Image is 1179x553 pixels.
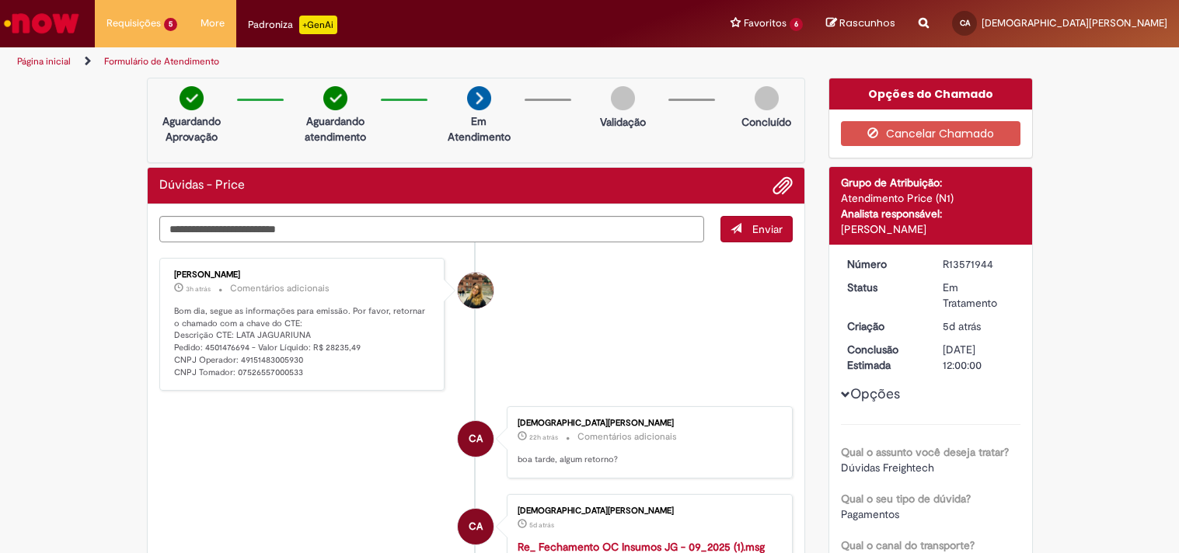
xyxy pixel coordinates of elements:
div: [PERSON_NAME] [841,221,1020,237]
div: Atendimento Price (N1) [841,190,1020,206]
div: Em Tratamento [943,280,1015,311]
img: ServiceNow [2,8,82,39]
time: 30/09/2025 14:50:20 [529,433,558,442]
small: Comentários adicionais [230,282,330,295]
span: 5 [164,18,177,31]
p: Validação [600,114,646,130]
button: Adicionar anexos [773,176,793,196]
div: [PERSON_NAME] [174,270,433,280]
span: Rascunhos [839,16,895,30]
div: Opções do Chamado [829,78,1032,110]
h2: Dúvidas - Price Histórico de tíquete [159,179,245,193]
a: Formulário de Atendimento [104,55,219,68]
div: Analista responsável: [841,206,1020,221]
span: Pagamentos [841,507,899,521]
p: boa tarde, algum retorno? [518,454,776,466]
dt: Conclusão Estimada [835,342,931,373]
span: CA [960,18,970,28]
p: Aguardando Aprovação [154,113,229,144]
div: [DATE] 12:00:00 [943,342,1015,373]
div: Cristiane Aragão [458,421,494,457]
div: R13571944 [943,256,1015,272]
time: 01/10/2025 09:05:16 [186,284,211,294]
span: 5d atrás [943,319,981,333]
span: CA [469,420,483,457]
dt: Status [835,280,931,295]
div: [DEMOGRAPHIC_DATA][PERSON_NAME] [518,506,776,516]
span: Favoritos [744,16,787,31]
b: Qual o assunto você deseja tratar? [841,445,1009,459]
button: Enviar [720,216,793,242]
small: Comentários adicionais [577,430,677,443]
span: More [201,16,225,31]
span: Dúvidas Freightech [841,461,934,475]
span: [DEMOGRAPHIC_DATA][PERSON_NAME] [982,16,1167,30]
p: Em Atendimento [441,113,517,144]
span: 6 [790,18,803,31]
div: Sarah Pigosso Nogueira Masselani [458,273,494,308]
div: Cristiane Aragão [458,509,494,544]
dt: Criação [835,318,931,334]
span: 22h atrás [529,433,558,442]
span: 5d atrás [529,520,554,530]
span: Enviar [752,222,783,236]
a: Página inicial [17,55,71,68]
a: Rascunhos [826,16,895,31]
button: Cancelar Chamado [841,121,1020,146]
div: Padroniza [248,16,337,34]
b: Qual o canal do transporte? [841,538,975,552]
img: img-circle-grey.png [611,86,635,110]
time: 26/09/2025 17:11:32 [943,319,981,333]
img: arrow-next.png [467,86,491,110]
div: Grupo de Atribuição: [841,175,1020,190]
ul: Trilhas de página [12,47,774,76]
img: img-circle-grey.png [755,86,779,110]
time: 26/09/2025 17:11:25 [529,520,554,530]
img: check-circle-green.png [180,86,204,110]
div: [DEMOGRAPHIC_DATA][PERSON_NAME] [518,419,776,428]
p: Aguardando atendimento [298,113,373,144]
div: 26/09/2025 17:11:32 [943,318,1015,334]
p: +GenAi [299,16,337,34]
textarea: Digite sua mensagem aqui... [159,216,705,242]
span: 3h atrás [186,284,211,294]
dt: Número [835,256,931,272]
b: Qual o seu tipo de dúvida? [841,492,971,506]
p: Concluído [741,114,791,130]
span: Requisições [106,16,161,31]
p: Bom dia, segue as informações para emissão. Por favor, retornar o chamado com a chave do CTE: Des... [174,305,433,378]
img: check-circle-green.png [323,86,347,110]
span: CA [469,508,483,545]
